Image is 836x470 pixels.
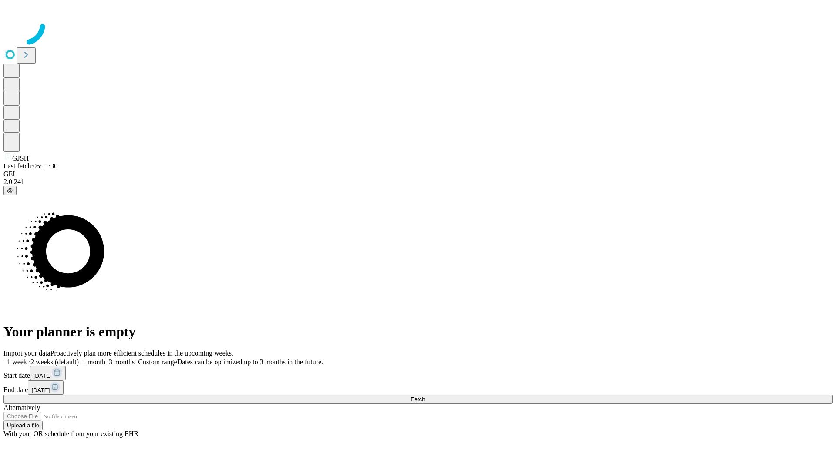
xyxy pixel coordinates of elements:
[3,170,833,178] div: GEI
[3,324,833,340] h1: Your planner is empty
[3,349,51,357] span: Import your data
[51,349,233,357] span: Proactively plan more efficient schedules in the upcoming weeks.
[3,178,833,186] div: 2.0.241
[109,358,135,366] span: 3 months
[3,421,43,430] button: Upload a file
[30,358,79,366] span: 2 weeks (default)
[34,373,52,379] span: [DATE]
[3,395,833,404] button: Fetch
[28,380,64,395] button: [DATE]
[82,358,105,366] span: 1 month
[3,186,17,195] button: @
[3,380,833,395] div: End date
[30,366,66,380] button: [DATE]
[3,430,138,437] span: With your OR schedule from your existing EHR
[3,404,40,411] span: Alternatively
[138,358,177,366] span: Custom range
[12,154,29,162] span: GJSH
[3,162,57,170] span: Last fetch: 05:11:30
[411,396,425,403] span: Fetch
[31,387,50,393] span: [DATE]
[7,187,13,194] span: @
[3,366,833,380] div: Start date
[7,358,27,366] span: 1 week
[177,358,323,366] span: Dates can be optimized up to 3 months in the future.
